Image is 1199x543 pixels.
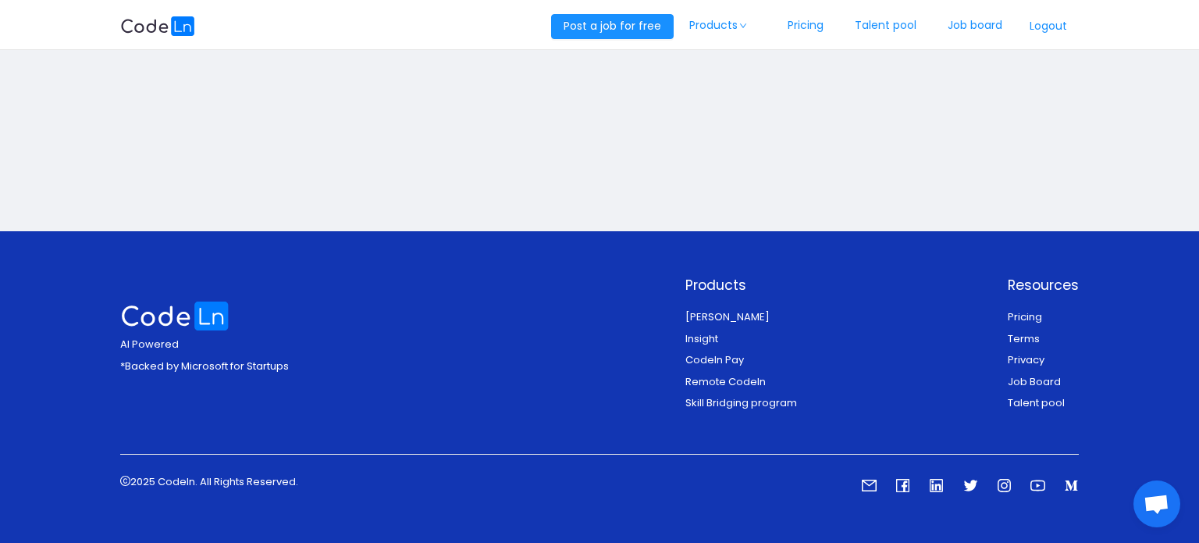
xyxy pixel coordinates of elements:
p: 2025 Codeln. All Rights Reserved. [120,474,298,490]
i: icon: down [739,22,749,30]
a: Job Board [1008,374,1061,389]
a: Remote Codeln [685,374,766,389]
p: Products [685,275,797,295]
a: icon: youtube [1030,480,1045,495]
i: icon: linkedin [929,478,944,493]
a: icon: medium [1064,480,1079,495]
a: [PERSON_NAME] [685,309,770,324]
button: Post a job for free [551,14,674,39]
img: logobg.f302741d.svg [120,16,195,36]
img: logo [120,302,229,330]
a: Insight [685,331,718,346]
a: Pricing [1008,309,1042,324]
a: Privacy [1008,352,1044,367]
i: icon: facebook [895,478,910,493]
a: icon: facebook [895,480,910,495]
button: Logout [1018,14,1079,39]
p: Resources [1008,275,1079,295]
span: AI Powered [120,337,179,352]
a: icon: mail [862,480,877,495]
i: icon: youtube [1030,478,1045,493]
a: Codeln Pay [685,352,744,367]
a: Terms [1008,331,1040,346]
a: Talent pool [1008,395,1065,410]
a: icon: twitter [963,480,978,495]
a: Skill Bridging program [685,395,797,410]
i: icon: medium [1064,478,1079,493]
i: icon: mail [862,478,877,493]
i: icon: instagram [997,478,1012,493]
div: Open chat [1133,480,1180,527]
a: icon: instagram [997,480,1012,495]
p: *Backed by Microsoft for Startups [120,359,289,374]
i: icon: twitter [963,478,978,493]
i: icon: copyright [120,476,130,486]
a: icon: linkedin [929,480,944,495]
a: Post a job for free [551,18,674,34]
